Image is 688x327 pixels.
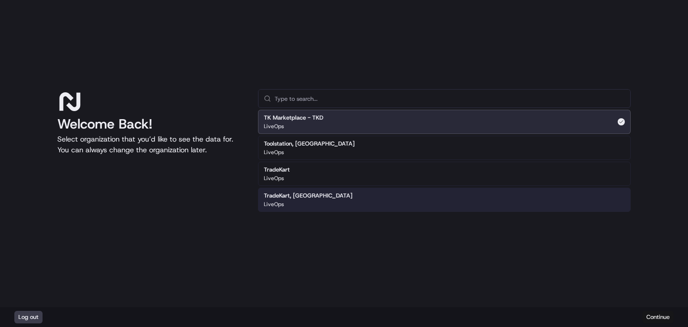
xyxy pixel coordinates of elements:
[275,90,625,108] input: Type to search...
[14,311,43,323] button: Log out
[642,311,674,323] button: Continue
[258,108,631,214] div: Suggestions
[264,140,355,148] h2: Toolstation, [GEOGRAPHIC_DATA]
[264,201,284,208] p: LiveOps
[264,114,323,122] h2: TK Marketplace - TKD
[57,134,244,155] p: Select organization that you’d like to see the data for. You can always change the organization l...
[264,192,353,200] h2: TradeKart, [GEOGRAPHIC_DATA]
[264,166,290,174] h2: TradeKart
[264,123,284,130] p: LiveOps
[57,116,244,132] h1: Welcome Back!
[264,149,284,156] p: LiveOps
[264,175,284,182] p: LiveOps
